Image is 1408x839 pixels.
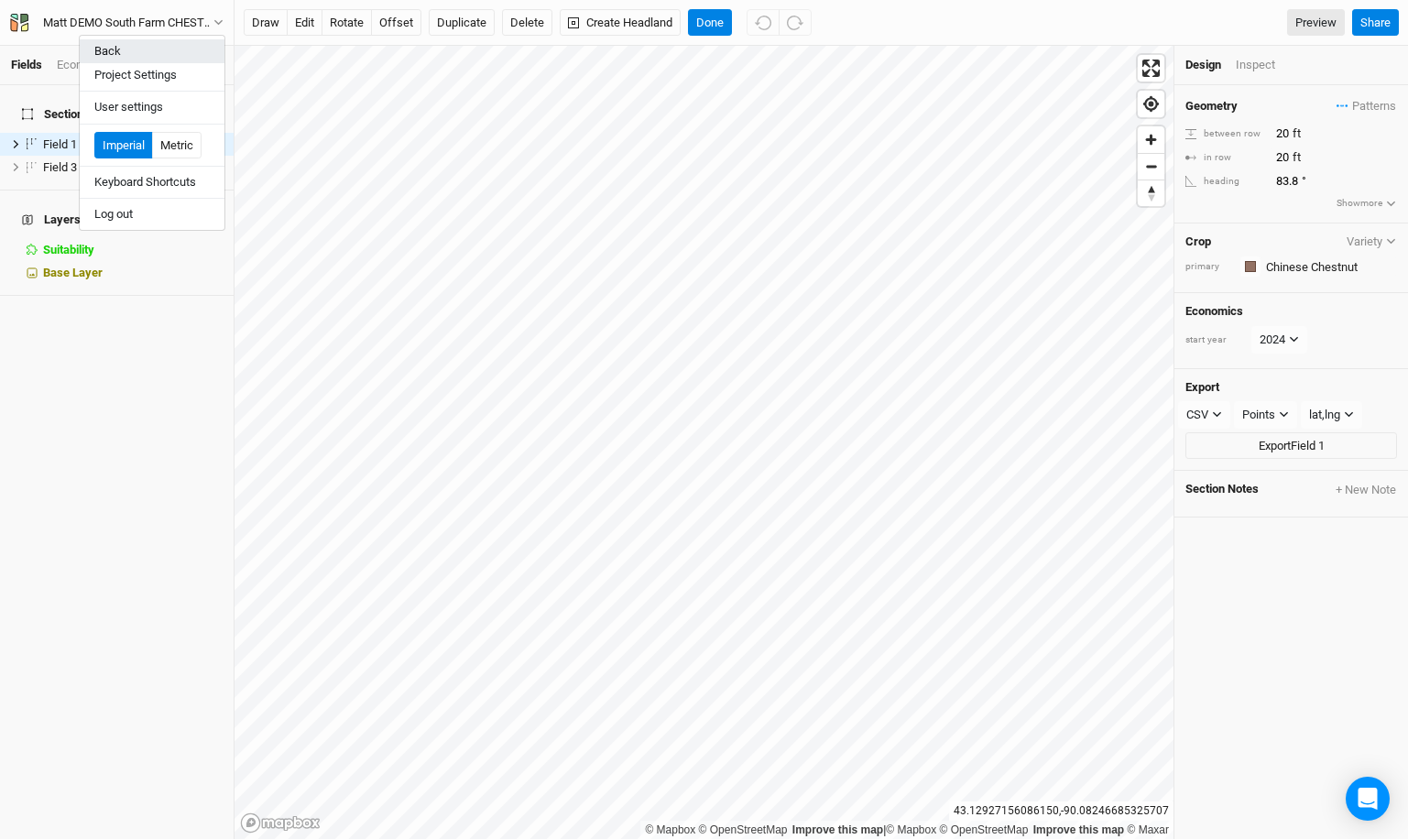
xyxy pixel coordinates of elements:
div: Base Layer [43,266,223,280]
div: primary [1185,260,1231,274]
span: Zoom out [1138,154,1164,180]
a: Fields [11,58,42,71]
div: Open Intercom Messenger [1346,777,1390,821]
h4: Crop [1185,234,1211,249]
button: rotate [322,9,372,37]
div: Field 3 [43,160,223,175]
button: ExportField 1 [1185,432,1397,460]
button: Zoom in [1138,126,1164,153]
canvas: Map [235,46,1173,839]
div: Design [1185,57,1221,73]
a: Maxar [1127,823,1169,836]
a: OpenStreetMap [940,823,1029,836]
a: OpenStreetMap [699,823,788,836]
h4: Layers [11,202,223,238]
button: offset [371,9,421,37]
h4: Export [1185,380,1397,395]
button: draw [244,9,288,37]
input: Chinese Chestnut [1261,256,1397,278]
div: Matt DEMO South Farm CHESTNUTS [43,14,213,32]
button: Back [80,39,224,63]
button: Imperial [94,132,153,159]
button: Enter fullscreen [1138,55,1164,82]
span: Field 3 [43,160,77,174]
button: lat,lng [1301,401,1362,429]
div: Economics [57,57,115,73]
div: Inspect [1236,57,1301,73]
button: User settings [80,95,224,119]
button: Matt DEMO South Farm CHESTNUTS [9,13,224,33]
div: lat,lng [1309,406,1340,424]
div: 43.12927156086150 , -90.08246685325707 [949,801,1173,821]
div: heading [1185,175,1266,189]
div: Suitability [43,243,223,257]
span: Section Notes [1185,482,1259,498]
a: Preview [1287,9,1345,37]
span: Base Layer [43,266,103,279]
button: Undo (^z) [747,9,780,37]
span: Patterns [1337,97,1396,115]
button: Variety [1346,234,1397,248]
a: Mapbox [886,823,936,836]
a: Improve this map [792,823,883,836]
div: between row [1185,127,1266,141]
button: Delete [502,9,552,37]
span: Suitability [43,243,94,256]
button: 2024 [1251,326,1307,354]
button: Points [1234,401,1297,429]
span: Sections [22,107,90,122]
div: start year [1185,333,1250,347]
div: Points [1242,406,1275,424]
a: Mapbox logo [240,812,321,834]
div: Field 1 [43,137,223,152]
span: Field 1 [43,137,77,151]
button: Patterns [1336,96,1397,116]
button: Metric [152,132,202,159]
button: Log out [80,202,224,226]
button: edit [287,9,322,37]
button: Project Settings [80,63,224,87]
a: Mapbox [645,823,695,836]
button: + New Note [1335,482,1397,498]
button: Done [688,9,732,37]
h4: Geometry [1185,99,1238,114]
div: in row [1185,151,1266,165]
button: Redo (^Z) [779,9,812,37]
button: CSV [1178,401,1230,429]
button: Zoom out [1138,153,1164,180]
div: CSV [1186,406,1208,424]
button: Share [1352,9,1399,37]
h4: Economics [1185,304,1397,319]
a: Improve this map [1033,823,1124,836]
button: Create Headland [560,9,681,37]
div: | [645,821,1169,839]
button: Showmore [1336,195,1397,212]
button: Duplicate [429,9,495,37]
button: Reset bearing to north [1138,180,1164,206]
button: Find my location [1138,91,1164,117]
button: Keyboard Shortcuts [80,170,224,194]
